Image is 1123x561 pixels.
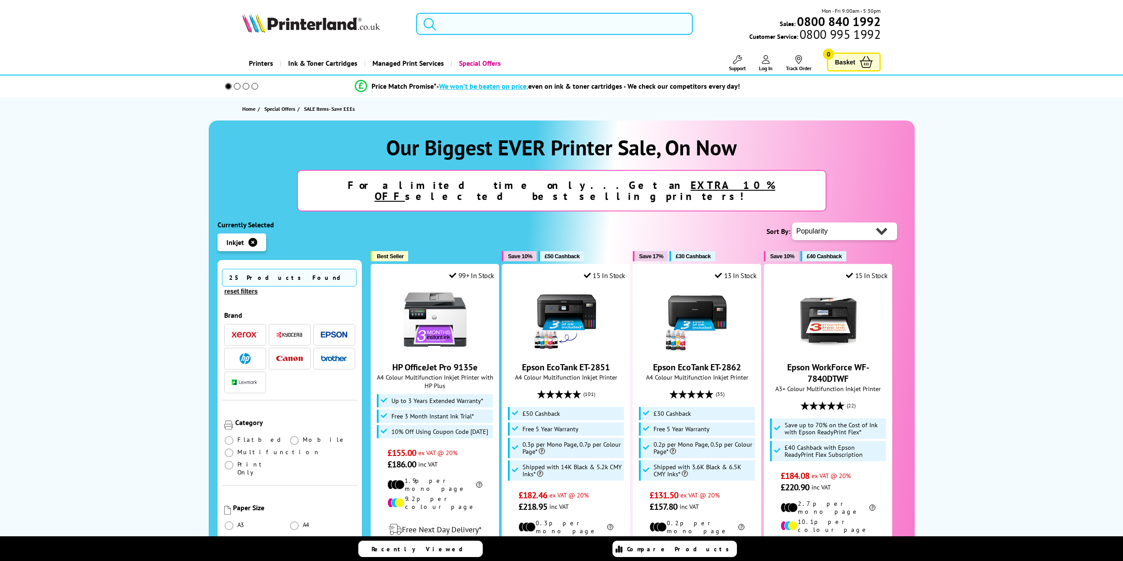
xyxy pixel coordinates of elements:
img: Xerox [232,331,258,338]
span: Save 10% [770,253,794,260]
button: reset filters [222,287,260,295]
a: Printers [242,52,280,75]
span: A4 Colour Multifunction Inkjet Printer with HP Plus [376,373,494,390]
button: Canon [274,353,305,365]
li: 0.2p per mono page [650,519,744,535]
span: A3+ Colour Multifunction Inkjet Printer [769,384,887,393]
img: Canon [276,356,303,361]
span: Support [729,65,746,72]
span: ex VAT @ 20% [680,491,720,499]
a: Epson EcoTank ET-2862 [664,346,730,354]
span: £186.00 [387,459,416,470]
button: Brother [318,353,350,365]
button: Save 10% [764,251,799,261]
span: (35) [716,386,725,403]
button: £30 Cashback [669,251,715,261]
button: Epson [318,329,350,341]
span: Ink & Toner Cartridges [288,52,357,75]
div: - even on ink & toner cartridges - We check our competitors every day! [436,82,740,90]
span: A3 [237,521,245,529]
a: HP OfficeJet Pro 9135e [392,361,477,373]
span: £50 Cashback [545,253,579,260]
img: Lexmark [232,380,258,385]
button: Kyocera [274,329,305,341]
img: Kyocera [276,331,303,338]
a: Epson EcoTank ET-2851 [522,361,610,373]
img: Epson EcoTank ET-2862 [664,286,730,353]
span: Special Offers [264,104,295,113]
button: Save 17% [633,251,668,261]
a: Special Offers [451,52,507,75]
span: Recently Viewed [372,545,472,553]
a: Track Order [786,55,811,72]
span: £155.00 [387,447,416,459]
a: Ink & Toner Cartridges [280,52,364,75]
img: Printerland Logo [242,13,380,33]
img: HP OfficeJet Pro 9135e [402,286,468,353]
li: 10.1p per colour page [781,518,875,534]
div: Currently Selected [218,220,362,229]
span: Compare Products [627,545,734,553]
div: Brand [224,311,356,320]
span: Basket [835,56,855,68]
span: Shipped with 14K Black & 5.2k CMY Inks* [522,463,622,478]
span: ex VAT @ 20% [418,448,458,457]
span: £182.46 [518,489,547,501]
a: Basket 0 [827,53,881,72]
span: ex VAT @ 20% [811,471,851,480]
span: Save 17% [639,253,663,260]
span: Free 5 Year Warranty [522,425,578,433]
img: HP [240,353,251,364]
button: £50 Cashback [538,251,584,261]
span: Save up to 70% on the Cost of Ink with Epson ReadyPrint Flex* [785,422,884,436]
span: inc VAT [680,502,699,511]
a: Epson WorkForce WF-7840DTWF [795,346,861,354]
li: modal_Promise [213,79,883,94]
span: Multifunction [237,448,320,456]
span: Free 5 Year Warranty [654,425,710,433]
span: Log In [759,65,773,72]
span: 0.3p per Mono Page, 0.7p per Colour Page* [522,441,622,455]
img: Epson EcoTank ET-2851 [533,286,599,353]
span: inc VAT [418,460,438,468]
span: Sort By: [766,227,790,236]
button: HP [229,353,261,365]
span: £157.80 [650,501,677,512]
span: £40 Cashback with Epson ReadyPrint Flex Subscription [785,444,884,458]
span: £220.90 [781,482,809,493]
li: 0.3p per mono page [518,519,613,535]
span: 10% Off Using Coupon Code [DATE] [391,428,488,435]
span: Customer Service: [749,30,881,41]
span: Price Match Promise* [372,82,436,90]
li: 2.7p per mono page [781,500,875,516]
span: £30 Cashback [676,253,710,260]
span: Up to 3 Years Extended Warranty* [391,397,483,404]
span: Mon - Fri 9:00am - 5:30pm [822,7,881,15]
a: Managed Print Services [364,52,451,75]
span: (101) [583,386,595,403]
span: A4 Colour Multifunction Inkjet Printer [507,373,625,381]
strong: For a limited time only...Get an selected best selling printers! [348,178,775,203]
span: ex VAT @ 20% [549,491,589,499]
b: 0800 840 1992 [797,13,881,30]
a: Epson WorkForce WF-7840DTWF [787,361,869,384]
span: £40 Cashback [807,253,841,260]
li: 9.2p per colour page [387,495,482,511]
a: Epson EcoTank ET-2862 [653,361,741,373]
span: Sales: [780,19,796,28]
span: A4 [303,521,311,529]
span: £184.08 [781,470,809,482]
div: modal_delivery [376,517,494,542]
span: SALE Items- Save £££s [304,105,355,112]
span: Flatbed [237,436,284,444]
img: Epson [321,331,347,338]
span: £30 Cashback [654,410,691,417]
a: 0800 840 1992 [796,17,881,26]
button: £40 Cashback [800,251,846,261]
li: 1.9p per mono page [387,477,482,493]
span: £131.50 [650,489,678,501]
span: 0 [823,49,834,60]
img: Epson WorkForce WF-7840DTWF [795,286,861,353]
span: 25 Products Found [222,269,357,286]
img: Category [224,421,233,429]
